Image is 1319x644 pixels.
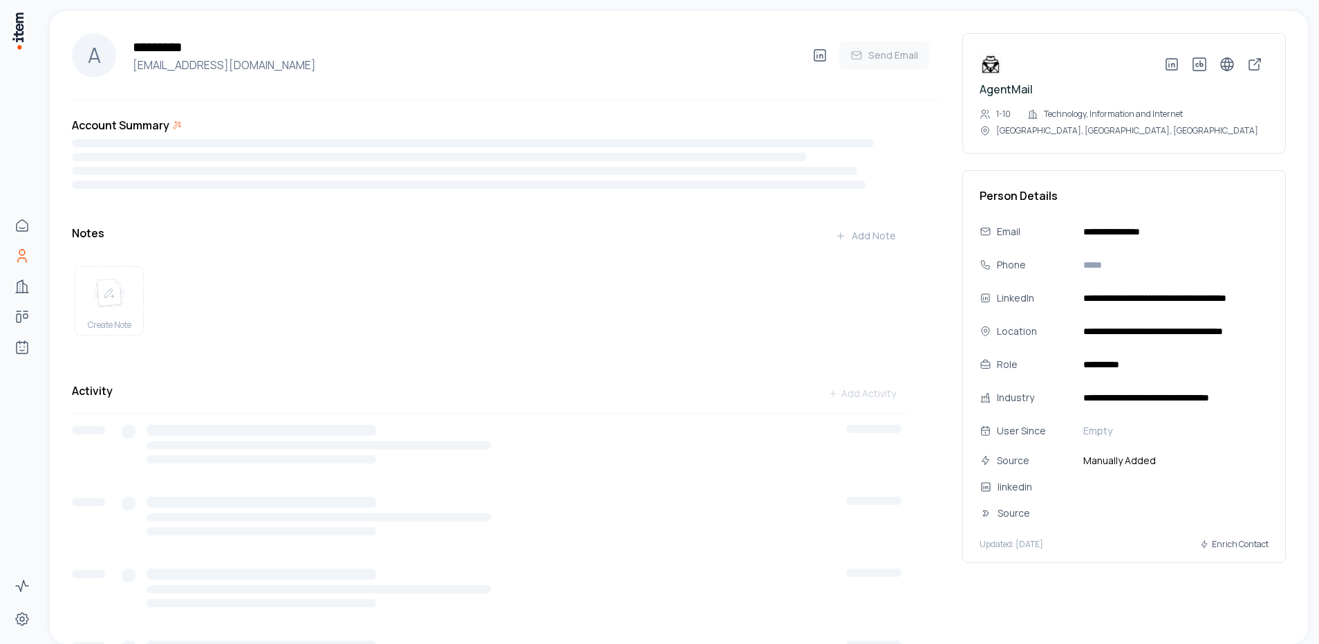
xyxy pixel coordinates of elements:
[980,539,1043,550] p: Updated: [DATE]
[998,506,1086,521] div: Source
[996,125,1258,136] p: [GEOGRAPHIC_DATA], [GEOGRAPHIC_DATA], [GEOGRAPHIC_DATA]
[1078,453,1269,468] span: Manually Added
[997,357,1072,372] div: Role
[997,390,1072,405] div: Industry
[11,11,25,50] img: Item Brain Logo
[8,572,36,600] a: Activity
[998,479,1086,495] div: linkedin
[1078,420,1269,442] button: Empty
[1083,424,1112,438] span: Empty
[980,53,1002,75] img: AgentMail
[980,82,1033,97] a: AgentMail
[997,291,1072,306] div: LinkedIn
[997,324,1072,339] div: Location
[72,225,104,241] h3: Notes
[997,224,1072,239] div: Email
[824,222,907,250] button: Add Note
[8,242,36,270] a: People
[997,453,1072,468] div: Source
[72,383,113,399] h3: Activity
[997,423,1072,439] div: User Since
[8,333,36,361] a: Agents
[8,303,36,331] a: Deals
[996,109,1011,120] p: 1-10
[8,273,36,300] a: Companies
[835,229,896,243] div: Add Note
[72,117,169,134] h3: Account Summary
[997,257,1072,273] div: Phone
[1199,532,1269,557] button: Enrich Contact
[75,266,144,335] button: create noteCreate Note
[8,605,36,633] a: Settings
[8,212,36,239] a: Home
[72,33,116,77] div: A
[88,320,131,331] span: Create Note
[980,187,1269,204] h3: Person Details
[127,57,806,73] h4: [EMAIL_ADDRESS][DOMAIN_NAME]
[93,278,126,309] img: create note
[1044,109,1183,120] p: Technology, Information and Internet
